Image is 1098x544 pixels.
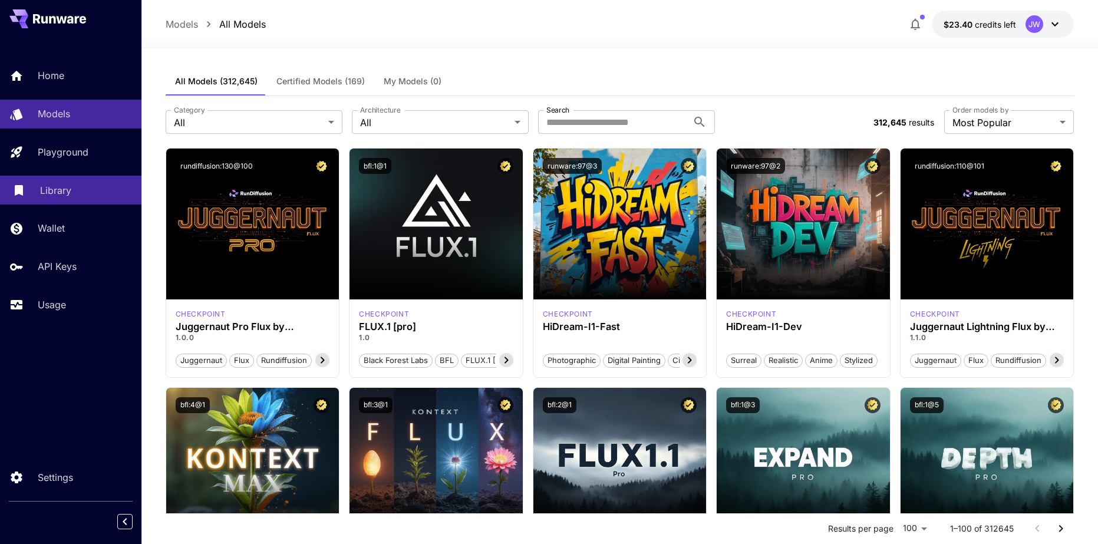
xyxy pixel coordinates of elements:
span: credits left [975,19,1016,29]
p: 1.0.0 [176,332,330,343]
button: bfl:1@1 [359,158,391,174]
button: Certified Model – Vetted for best performance and includes a commercial license. [681,158,697,174]
p: API Keys [38,259,77,273]
button: Certified Model – Vetted for best performance and includes a commercial license. [497,397,513,413]
p: Results per page [828,523,893,535]
button: Certified Model – Vetted for best performance and includes a commercial license. [497,158,513,174]
span: My Models (0) [384,76,441,87]
p: checkpoint [176,309,226,319]
button: Digital Painting [603,352,665,368]
span: Certified Models (169) [276,76,365,87]
h3: Juggernaut Pro Flux by RunDiffusion [176,321,330,332]
span: FLUX.1 [pro] [461,355,515,367]
button: bfl:1@3 [726,397,760,413]
p: Usage [38,298,66,312]
button: Stylized [840,352,878,368]
div: HiDream Dev [726,309,776,319]
button: bfl:3@1 [359,397,393,413]
span: juggernaut [176,355,226,367]
p: checkpoint [726,309,776,319]
div: FLUX.1 D [910,309,960,319]
span: BFL [436,355,458,367]
button: Collapse sidebar [117,514,133,529]
span: results [909,117,934,127]
button: rundiffusion:110@101 [910,158,989,174]
div: FLUX.1 D [176,309,226,319]
span: rundiffusion [991,355,1046,367]
p: Settings [38,470,73,484]
h3: HiDream-I1-Fast [543,321,697,332]
p: 1.0 [359,332,513,343]
p: checkpoint [910,309,960,319]
button: rundiffusion [256,352,312,368]
span: juggernaut [911,355,961,367]
button: Black Forest Labs [359,352,433,368]
button: juggernaut [176,352,227,368]
h3: HiDream-I1-Dev [726,321,881,332]
h3: Juggernaut Lightning Flux by RunDiffusion [910,321,1064,332]
button: Photographic [543,352,601,368]
span: Cinematic [668,355,713,367]
button: flux [229,352,254,368]
nav: breadcrumb [166,17,266,31]
span: $23.40 [944,19,975,29]
label: Category [174,105,205,115]
span: Digital Painting [604,355,665,367]
div: Collapse sidebar [126,511,141,532]
button: rundiffusion [991,352,1046,368]
button: runware:97@3 [543,158,602,174]
a: Models [166,17,198,31]
button: Certified Model – Vetted for best performance and includes a commercial license. [314,158,329,174]
button: runware:97@2 [726,158,785,174]
div: $23.40191 [944,18,1016,31]
span: Surreal [727,355,761,367]
p: 1.1.0 [910,332,1064,343]
button: Go to next page [1049,517,1073,540]
div: fluxpro [359,309,409,319]
p: Library [40,183,71,197]
div: 100 [898,520,931,537]
span: Realistic [764,355,802,367]
p: Wallet [38,221,65,235]
button: Certified Model – Vetted for best performance and includes a commercial license. [865,158,881,174]
button: Certified Model – Vetted for best performance and includes a commercial license. [1048,397,1064,413]
button: Certified Model – Vetted for best performance and includes a commercial license. [1048,158,1064,174]
div: HiDream Fast [543,309,593,319]
button: BFL [435,352,459,368]
button: Certified Model – Vetted for best performance and includes a commercial license. [681,397,697,413]
h3: FLUX.1 [pro] [359,321,513,332]
p: Playground [38,145,88,159]
span: flux [230,355,253,367]
button: Realistic [764,352,803,368]
button: $23.40191JW [932,11,1074,38]
button: juggernaut [910,352,961,368]
div: JW [1026,15,1043,33]
p: checkpoint [359,309,409,319]
span: All [360,116,510,130]
span: All Models (312,645) [175,76,258,87]
p: 1–100 of 312645 [950,523,1014,535]
label: Search [546,105,569,115]
button: Anime [805,352,837,368]
span: 312,645 [873,117,906,127]
p: Models [38,107,70,121]
button: FLUX.1 [pro] [461,352,516,368]
a: All Models [219,17,266,31]
span: flux [964,355,988,367]
p: Home [38,68,64,83]
span: rundiffusion [257,355,311,367]
button: bfl:4@1 [176,397,210,413]
button: flux [964,352,988,368]
button: Surreal [726,352,761,368]
label: Architecture [360,105,400,115]
span: Photographic [543,355,600,367]
button: bfl:1@5 [910,397,944,413]
span: Black Forest Labs [360,355,432,367]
